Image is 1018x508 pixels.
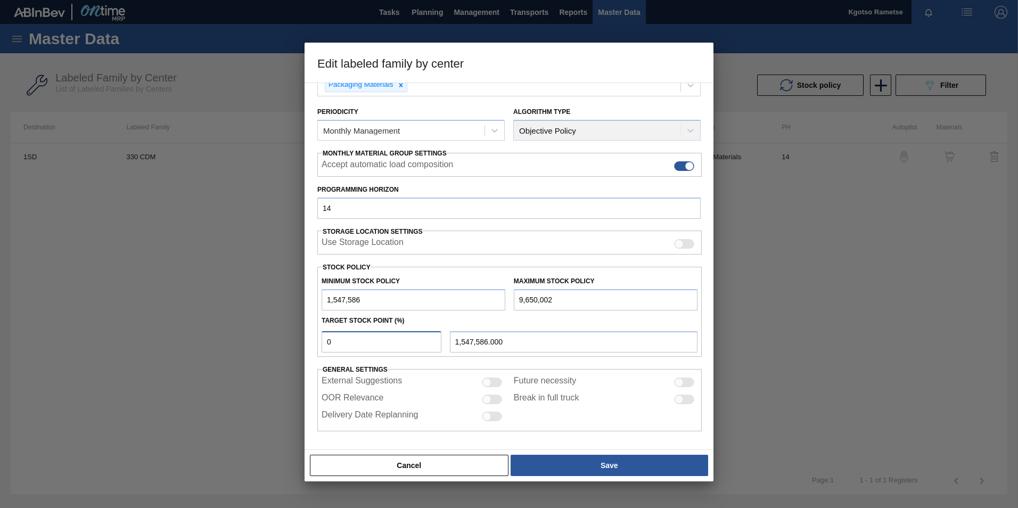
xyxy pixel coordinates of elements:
[323,366,388,373] span: General settings
[322,317,405,324] label: Target Stock Point (%)
[310,455,508,476] button: Cancel
[514,393,579,406] label: Break in full truck
[323,264,371,271] label: Stock Policy
[322,160,453,173] label: Accept automatic load composition
[323,126,400,135] div: Monthly Management
[322,376,402,389] label: External Suggestions
[511,455,708,476] button: Save
[323,150,447,157] span: Monthly Material Group Settings
[322,410,418,423] label: Delivery Date Replanning
[322,237,404,250] label: When enabled, the system will display stocks from different storage locations.
[323,228,423,235] span: Storage Location Settings
[317,182,701,198] label: Programming Horizon
[513,108,570,116] label: Algorithm Type
[322,393,384,406] label: OOR Relevance
[514,277,595,285] label: Maximum Stock Policy
[317,108,358,116] label: Periodicity
[322,277,400,285] label: Minimum Stock Policy
[325,78,395,92] div: Packaging Materials
[305,43,713,83] h3: Edit labeled family by center
[514,376,576,389] label: Future necessity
